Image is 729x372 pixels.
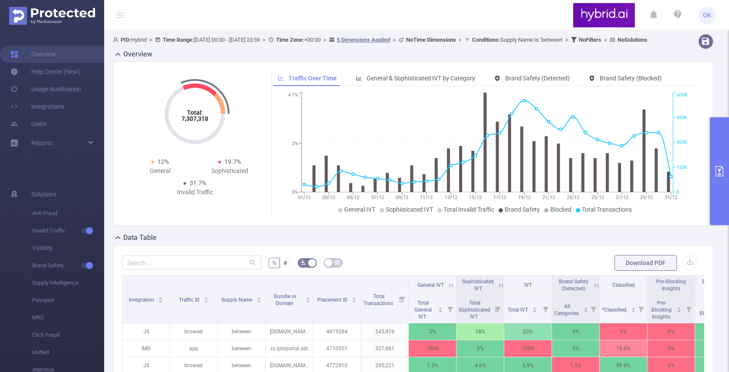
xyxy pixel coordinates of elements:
[123,232,157,243] h2: Data Table
[190,179,206,186] span: 31.7%
[601,37,610,43] span: >
[532,309,537,312] i: icon: caret-down
[10,63,80,80] a: Help Center (New)
[631,306,636,311] div: Sort
[32,239,104,257] span: Visibility
[456,323,504,340] p: 18%
[32,274,104,292] span: Supply Intelligence
[204,296,209,299] i: icon: caret-up
[614,255,677,271] button: Download PDF
[266,323,313,340] p: [DOMAIN_NAME]
[456,340,504,357] p: 0%
[221,297,253,303] span: Supply Name
[505,75,570,82] span: Brand Safety (Detected)
[554,303,580,316] span: All Categories
[347,195,359,200] tspan: 05/12
[518,195,530,200] tspan: 19/12
[292,189,298,195] tspan: 0%
[313,340,361,357] p: 4710551
[224,158,241,165] span: 19.7%
[469,195,481,200] tspan: 15/12
[181,115,208,122] tspan: 7,307,318
[631,306,636,309] i: icon: caret-up
[600,323,647,340] p: 0%
[414,300,432,320] span: Total General IVT
[583,309,588,312] i: icon: caret-down
[10,46,56,63] a: Overview
[676,140,687,146] tspan: 300K
[10,98,64,115] a: Integrations
[31,139,53,146] span: Reports
[493,195,506,200] tspan: 17/12
[664,195,677,200] tspan: 31/12
[274,293,296,306] span: Bundle or Domain
[683,295,695,323] i: Filter menu
[298,195,310,200] tspan: 01/12
[129,297,155,303] span: Integration
[552,323,599,340] p: 0%
[361,323,408,340] p: 545,416
[647,340,695,357] p: 0%
[218,340,265,357] p: between
[122,340,170,357] p: IMG
[31,186,56,203] span: Solutions
[321,37,329,43] span: >
[306,296,311,299] i: icon: caret-up
[656,279,686,292] span: Pre-Blocking Insights
[417,282,444,288] span: General IVT
[256,296,261,299] i: icon: caret-up
[539,295,552,323] i: Filter menu
[256,299,261,302] i: icon: caret-down
[438,306,443,309] i: icon: caret-up
[32,309,104,326] span: MRC
[32,257,104,274] span: Brand Safety
[256,296,262,301] div: Sort
[676,189,679,195] tspan: 0
[305,296,311,301] div: Sort
[651,300,672,320] span: Pre-Blocking Insights
[121,37,131,43] b: PID:
[125,166,195,176] div: General
[288,93,298,98] tspan: 4.1%
[278,75,284,81] i: icon: line-chart
[600,75,662,82] span: Brand Safety (Blocked)
[356,75,362,81] i: icon: bar-chart
[122,256,262,269] input: Search...
[612,282,635,288] span: Classified
[351,296,357,301] div: Sort
[508,307,529,313] span: Total IVT
[158,296,163,301] div: Sort
[276,37,304,43] b: Time Zone:
[647,323,695,340] p: 0%
[635,295,647,323] i: Filter menu
[272,259,276,266] span: %
[444,195,457,200] tspan: 13/12
[567,195,579,200] tspan: 23/12
[631,309,636,312] i: icon: caret-down
[10,80,81,98] a: Usage Notification
[443,206,494,213] span: Total Invalid Traffic
[444,295,456,323] i: Filter menu
[32,326,104,344] span: Click Fraud
[699,303,719,316] span: Total Blocked
[187,109,203,116] tspan: Total:
[337,37,390,43] u: 5 Dimensions Applied
[361,340,408,357] p: 327,861
[438,309,443,312] i: icon: caret-down
[195,166,264,176] div: Sophisticated
[292,141,298,146] tspan: 2%
[582,206,632,213] span: Total Transactions
[550,206,571,213] span: Blocked
[615,195,628,200] tspan: 27/12
[676,115,687,120] tspan: 450K
[218,323,265,340] p: between
[532,306,537,311] div: Sort
[459,300,490,320] span: Total Sophisticated IVT
[204,299,209,302] i: icon: caret-down
[676,165,687,170] tspan: 150K
[472,37,563,43] span: Supply Name Is 'between'
[147,37,155,43] span: >
[322,195,335,200] tspan: 03/12
[640,195,653,200] tspan: 29/12
[113,37,647,43] span: Hybrid [DATE] 00:00 - [DATE] 23:59 +00:00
